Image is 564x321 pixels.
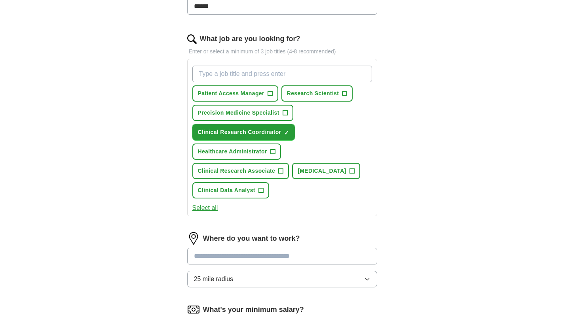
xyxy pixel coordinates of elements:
[187,271,377,287] button: 25 mile radius
[198,147,267,156] span: Healthcare Administrator
[292,163,360,179] button: [MEDICAL_DATA]
[192,144,281,160] button: Healthcare Administrator
[298,167,346,175] span: [MEDICAL_DATA]
[198,167,275,175] span: Clinical Research Associate
[192,105,293,121] button: Precision Medicine Specialist
[203,304,304,315] label: What's your minimum salary?
[187,303,200,316] img: salary.png
[192,163,289,179] button: Clinical Research Associate
[187,34,197,44] img: search.png
[287,89,339,98] span: Research Scientist
[198,109,279,117] span: Precision Medicine Specialist
[192,85,278,102] button: Patient Access Manager
[187,232,200,245] img: location.png
[198,128,281,136] span: Clinical Research Coordinator
[192,124,295,140] button: Clinical Research Coordinator✓
[187,47,377,56] p: Enter or select a minimum of 3 job titles (4-8 recommended)
[194,274,234,284] span: 25 mile radius
[198,89,264,98] span: Patient Access Manager
[192,203,218,213] button: Select all
[284,130,289,136] span: ✓
[281,85,353,102] button: Research Scientist
[203,233,300,244] label: Where do you want to work?
[192,182,269,198] button: Clinical Data Analyst
[192,66,372,82] input: Type a job title and press enter
[198,186,255,194] span: Clinical Data Analyst
[200,34,300,44] label: What job are you looking for?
